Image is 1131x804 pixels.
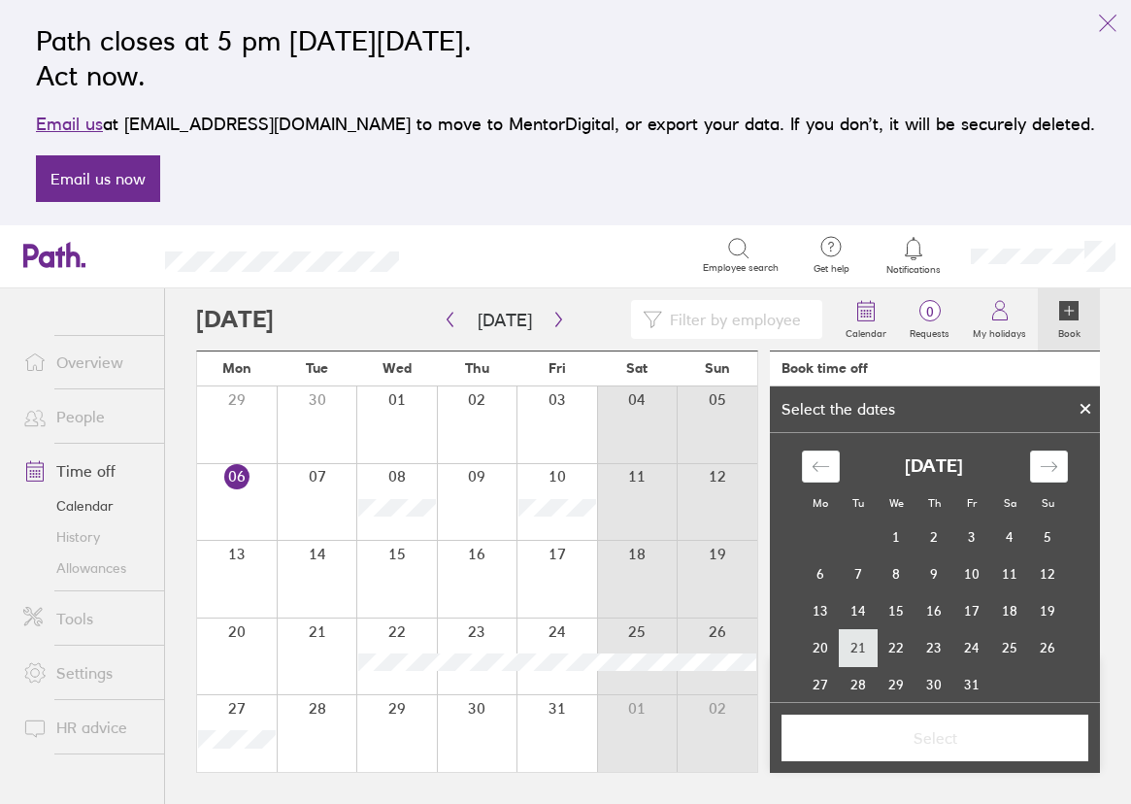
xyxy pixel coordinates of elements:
td: Monday, October 27, 2025 [802,666,840,703]
a: History [8,521,164,553]
small: Mo [813,496,828,510]
a: Tools [8,599,164,638]
td: Wednesday, October 1, 2025 [878,519,915,555]
a: Calendar [8,490,164,521]
td: Sunday, October 5, 2025 [1029,519,1067,555]
span: Sat [626,360,648,376]
td: Friday, October 24, 2025 [953,629,991,666]
td: Saturday, October 18, 2025 [991,592,1029,629]
span: 0 [898,304,961,319]
div: Move backward to switch to the previous month. [802,451,840,483]
label: My holidays [961,322,1038,340]
a: Notifications [882,235,946,276]
div: Search [451,246,501,263]
span: Employee search [703,262,779,274]
input: Filter by employee [662,301,811,338]
td: Friday, October 10, 2025 [953,555,991,592]
td: Wednesday, October 15, 2025 [878,592,915,629]
td: Thursday, October 9, 2025 [915,555,953,592]
h2: Path closes at 5 pm [DATE][DATE]. Act now. [36,23,1095,93]
span: Fri [549,360,566,376]
td: Monday, October 6, 2025 [802,555,840,592]
div: Move forward to switch to the next month. [1030,451,1068,483]
a: Email us [36,114,103,134]
small: Sa [1004,496,1016,510]
a: 0Requests [898,288,961,351]
td: Thursday, October 23, 2025 [915,629,953,666]
span: Sun [705,360,730,376]
td: Sunday, October 26, 2025 [1029,629,1067,666]
a: My holidays [961,288,1038,351]
td: Sunday, October 12, 2025 [1029,555,1067,592]
td: Sunday, October 19, 2025 [1029,592,1067,629]
td: Wednesday, October 29, 2025 [878,666,915,703]
td: Friday, October 3, 2025 [953,519,991,555]
span: Tue [306,360,328,376]
td: Wednesday, October 8, 2025 [878,555,915,592]
a: Time off [8,452,164,490]
label: Requests [898,322,961,340]
label: Book [1047,322,1092,340]
span: Wed [383,360,412,376]
td: Wednesday, October 22, 2025 [878,629,915,666]
div: Select the dates [770,400,907,418]
small: Tu [852,496,864,510]
td: Saturday, October 25, 2025 [991,629,1029,666]
td: Tuesday, October 21, 2025 [840,629,878,666]
strong: [DATE] [905,456,963,477]
p: at [EMAIL_ADDRESS][DOMAIN_NAME] to move to MentorDigital, or export your data. If you don’t, it w... [36,111,1095,138]
a: Calendar [834,288,898,351]
div: Book time off [782,360,868,376]
a: Settings [8,653,164,692]
td: Thursday, October 30, 2025 [915,666,953,703]
td: Monday, October 20, 2025 [802,629,840,666]
span: Notifications [882,264,946,276]
span: Get help [800,263,863,275]
a: Overview [8,343,164,382]
a: Book [1038,288,1100,351]
small: Su [1042,496,1054,510]
td: Tuesday, October 14, 2025 [840,592,878,629]
a: Allowances [8,553,164,584]
a: HR advice [8,708,164,747]
span: Select [795,729,1075,747]
td: Monday, October 13, 2025 [802,592,840,629]
span: Mon [222,360,251,376]
small: We [889,496,904,510]
small: Th [928,496,941,510]
button: [DATE] [462,304,548,336]
div: Calendar [781,433,1089,726]
button: Select [782,715,1088,761]
td: Thursday, October 16, 2025 [915,592,953,629]
span: Thu [465,360,489,376]
td: Saturday, October 4, 2025 [991,519,1029,555]
td: Thursday, October 2, 2025 [915,519,953,555]
td: Friday, October 17, 2025 [953,592,991,629]
a: Email us now [36,155,160,202]
a: People [8,397,164,436]
td: Tuesday, October 28, 2025 [840,666,878,703]
td: Tuesday, October 7, 2025 [840,555,878,592]
small: Fr [967,496,977,510]
td: Saturday, October 11, 2025 [991,555,1029,592]
label: Calendar [834,322,898,340]
td: Friday, October 31, 2025 [953,666,991,703]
